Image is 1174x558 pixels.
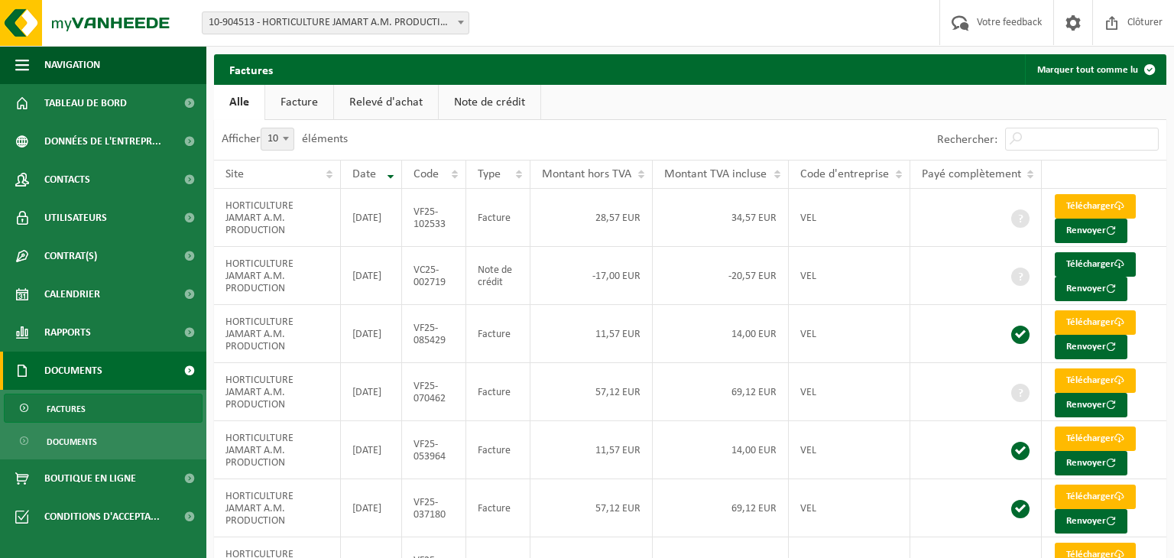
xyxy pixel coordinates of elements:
span: Code [413,168,439,180]
a: Télécharger [1055,310,1136,335]
span: Données de l'entrepr... [44,122,161,161]
td: Facture [466,363,530,421]
td: VF25-070462 [402,363,466,421]
td: HORTICULTURE JAMART A.M. PRODUCTION [214,189,341,247]
td: 57,12 EUR [530,363,653,421]
span: Type [478,168,501,180]
td: VEL [789,247,910,305]
td: Facture [466,479,530,537]
span: Date [352,168,376,180]
span: Factures [47,394,86,423]
span: Payé complètement [922,168,1021,180]
span: 10-904513 - HORTICULTURE JAMART A.M. PRODUCTION - BOVESSE [202,11,469,34]
button: Renvoyer [1055,509,1127,534]
td: VEL [789,305,910,363]
td: VF25-053964 [402,421,466,479]
td: -20,57 EUR [653,247,788,305]
td: 11,57 EUR [530,305,653,363]
span: Tableau de bord [44,84,127,122]
td: 34,57 EUR [653,189,788,247]
label: Afficher éléments [222,133,348,145]
span: 10 [261,128,294,151]
td: Facture [466,189,530,247]
a: Alle [214,85,264,120]
td: VEL [789,363,910,421]
td: [DATE] [341,247,401,305]
td: HORTICULTURE JAMART A.M. PRODUCTION [214,305,341,363]
td: [DATE] [341,363,401,421]
a: Note de crédit [439,85,540,120]
h2: Factures [214,54,288,84]
a: Relevé d'achat [334,85,438,120]
button: Renvoyer [1055,451,1127,475]
span: 10 [261,128,293,150]
button: Renvoyer [1055,335,1127,359]
a: Télécharger [1055,194,1136,219]
span: Documents [44,352,102,390]
td: HORTICULTURE JAMART A.M. PRODUCTION [214,247,341,305]
span: 10-904513 - HORTICULTURE JAMART A.M. PRODUCTION - BOVESSE [203,12,469,34]
span: Boutique en ligne [44,459,136,498]
span: Conditions d'accepta... [44,498,160,536]
td: Note de crédit [466,247,530,305]
td: 11,57 EUR [530,421,653,479]
td: [DATE] [341,479,401,537]
a: Télécharger [1055,252,1136,277]
td: 14,00 EUR [653,421,788,479]
span: Montant TVA incluse [664,168,767,180]
td: Facture [466,305,530,363]
button: Renvoyer [1055,219,1127,243]
a: Documents [4,427,203,456]
td: VF25-037180 [402,479,466,537]
span: Utilisateurs [44,199,107,237]
td: VEL [789,189,910,247]
span: Site [225,168,244,180]
td: 69,12 EUR [653,479,788,537]
td: [DATE] [341,189,401,247]
span: Rapports [44,313,91,352]
a: Facture [265,85,333,120]
td: VF25-102533 [402,189,466,247]
td: Facture [466,421,530,479]
button: Renvoyer [1055,393,1127,417]
span: Documents [47,427,97,456]
span: Code d'entreprise [800,168,889,180]
label: Rechercher: [937,134,997,146]
td: VEL [789,479,910,537]
td: [DATE] [341,421,401,479]
span: Contacts [44,161,90,199]
td: -17,00 EUR [530,247,653,305]
td: HORTICULTURE JAMART A.M. PRODUCTION [214,363,341,421]
button: Marquer tout comme lu [1025,54,1165,85]
a: Télécharger [1055,485,1136,509]
span: Montant hors TVA [542,168,631,180]
td: [DATE] [341,305,401,363]
td: 69,12 EUR [653,363,788,421]
span: Contrat(s) [44,237,97,275]
td: 14,00 EUR [653,305,788,363]
td: HORTICULTURE JAMART A.M. PRODUCTION [214,421,341,479]
a: Télécharger [1055,427,1136,451]
td: 28,57 EUR [530,189,653,247]
td: HORTICULTURE JAMART A.M. PRODUCTION [214,479,341,537]
td: VF25-085429 [402,305,466,363]
td: VEL [789,421,910,479]
a: Factures [4,394,203,423]
td: 57,12 EUR [530,479,653,537]
span: Calendrier [44,275,100,313]
td: VC25-002719 [402,247,466,305]
span: Navigation [44,46,100,84]
button: Renvoyer [1055,277,1127,301]
a: Télécharger [1055,368,1136,393]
